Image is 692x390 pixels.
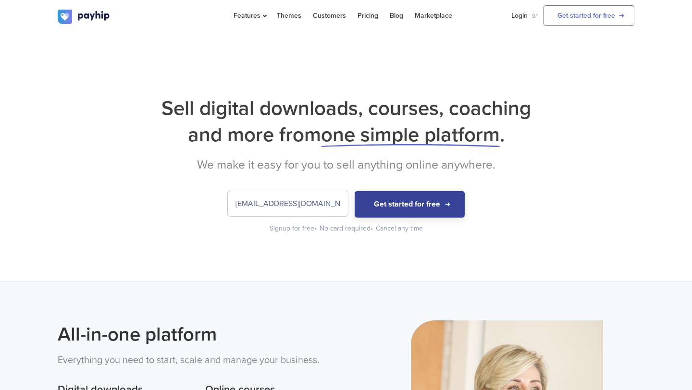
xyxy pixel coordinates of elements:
h2: We make it easy for you to sell anything online anywhere. [58,158,634,172]
h1: Sell digital downloads, courses, coaching and more from [58,95,634,148]
button: Get started for free [355,191,465,218]
span: . [500,122,505,147]
h2: All-in-one platform [58,320,339,348]
div: Signup for free [270,224,318,233]
input: Enter your email address [228,191,348,216]
span: one simple platform [321,122,500,147]
a: Get started for free [544,5,634,26]
p: Everything you need to start, scale and manage your business. [58,353,339,368]
img: logo.svg [58,10,111,24]
span: • [314,224,317,232]
span: Features [234,12,265,20]
span: • [371,224,373,232]
div: No card required [320,224,374,233]
div: Cancel any time [376,224,423,233]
